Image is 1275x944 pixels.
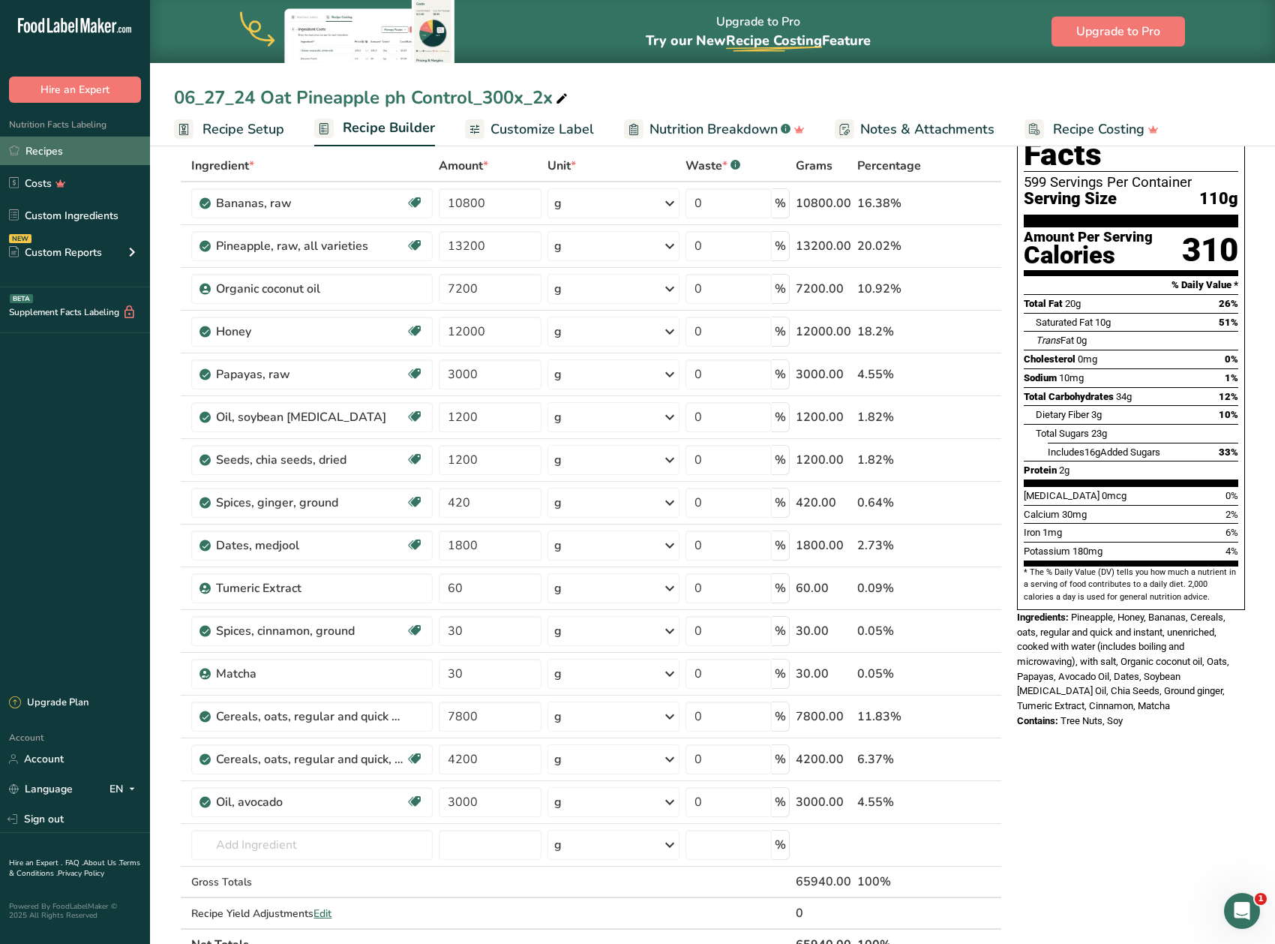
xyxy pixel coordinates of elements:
[857,451,931,469] div: 1.82%
[1024,175,1238,190] div: 599 Servings Per Container
[216,537,403,555] div: Dates, medjool
[1036,428,1089,439] span: Total Sugars
[465,113,594,146] a: Customize Label
[1024,276,1238,294] section: % Daily Value *
[216,494,403,512] div: Spices, ginger, ground
[109,780,141,798] div: EN
[9,77,141,103] button: Hire an Expert
[1219,409,1238,420] span: 10%
[174,113,284,146] a: Recipe Setup
[439,157,488,175] span: Amount
[796,194,851,212] div: 10800.00
[1024,372,1057,383] span: Sodium
[1024,567,1238,603] section: * The % Daily Value (DV) tells you how much a nutrient in a serving of food contributes to a dail...
[554,579,562,597] div: g
[1091,428,1107,439] span: 23g
[857,708,931,726] div: 11.83%
[857,323,931,341] div: 18.2%
[554,237,562,255] div: g
[796,237,851,255] div: 13200.00
[191,157,254,175] span: Ingredient
[1024,509,1060,520] span: Calcium
[9,858,140,879] a: Terms & Conditions .
[1036,409,1089,420] span: Dietary Fiber
[857,750,931,768] div: 6.37%
[860,119,994,140] span: Notes & Attachments
[216,280,403,298] div: Organic coconut oil
[1225,527,1238,538] span: 6%
[1116,391,1132,402] span: 34g
[1182,230,1238,270] div: 310
[216,408,403,426] div: Oil, soybean [MEDICAL_DATA]
[857,494,931,512] div: 0.64%
[1219,391,1238,402] span: 12%
[1036,335,1060,346] i: Trans
[216,665,403,683] div: Matcha
[202,119,284,140] span: Recipe Setup
[1219,298,1238,309] span: 26%
[796,665,851,683] div: 30.00
[191,830,433,860] input: Add Ingredient
[857,194,931,212] div: 16.38%
[1060,715,1123,726] span: Tree Nuts, Soy
[554,750,562,768] div: g
[796,622,851,640] div: 30.00
[796,494,851,512] div: 420.00
[1225,353,1238,365] span: 0%
[1065,298,1081,309] span: 20g
[1024,546,1070,557] span: Potassium
[796,904,851,922] div: 0
[554,793,562,811] div: g
[796,873,851,891] div: 65940.00
[1042,527,1062,538] span: 1mg
[685,157,740,175] div: Waste
[796,537,851,555] div: 1800.00
[343,118,435,138] span: Recipe Builder
[857,237,931,255] div: 20.02%
[796,365,851,383] div: 3000.00
[1225,490,1238,501] span: 0%
[1078,353,1097,365] span: 0mg
[857,408,931,426] div: 1.82%
[314,111,435,147] a: Recipe Builder
[216,194,403,212] div: Bananas, raw
[1024,464,1057,476] span: Protein
[547,157,576,175] span: Unit
[1091,409,1102,420] span: 3g
[857,365,931,383] div: 4.55%
[1024,245,1153,266] div: Calories
[9,776,73,802] a: Language
[796,408,851,426] div: 1200.00
[1024,490,1099,501] span: [MEDICAL_DATA]
[10,294,33,303] div: BETA
[857,537,931,555] div: 2.73%
[1219,317,1238,328] span: 51%
[216,622,403,640] div: Spices, cinnamon, ground
[1072,546,1102,557] span: 180mg
[1036,335,1074,346] span: Fat
[1017,612,1229,711] span: Pineapple, Honey, Bananas, Cereals, oats, regular and quick and instant, unenriched, cooked with ...
[796,750,851,768] div: 4200.00
[216,708,403,726] div: Cereals, oats, regular and quick and instant, unenriched, cooked with water (includes boiling and...
[1048,446,1160,458] span: Includes Added Sugars
[1024,190,1117,209] span: Serving Size
[216,237,403,255] div: Pineapple, raw, all varieties
[9,234,31,243] div: NEW
[857,157,921,175] span: Percentage
[554,622,562,640] div: g
[9,245,102,260] div: Custom Reports
[1059,464,1069,476] span: 2g
[796,323,851,341] div: 12000.00
[554,494,562,512] div: g
[857,873,931,891] div: 100%
[1076,23,1160,41] span: Upgrade to Pro
[554,708,562,726] div: g
[796,579,851,597] div: 60.00
[216,579,403,597] div: Tumeric Extract
[554,836,562,854] div: g
[554,451,562,469] div: g
[1024,527,1040,538] span: Iron
[216,323,403,341] div: Honey
[554,194,562,212] div: g
[1053,119,1144,140] span: Recipe Costing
